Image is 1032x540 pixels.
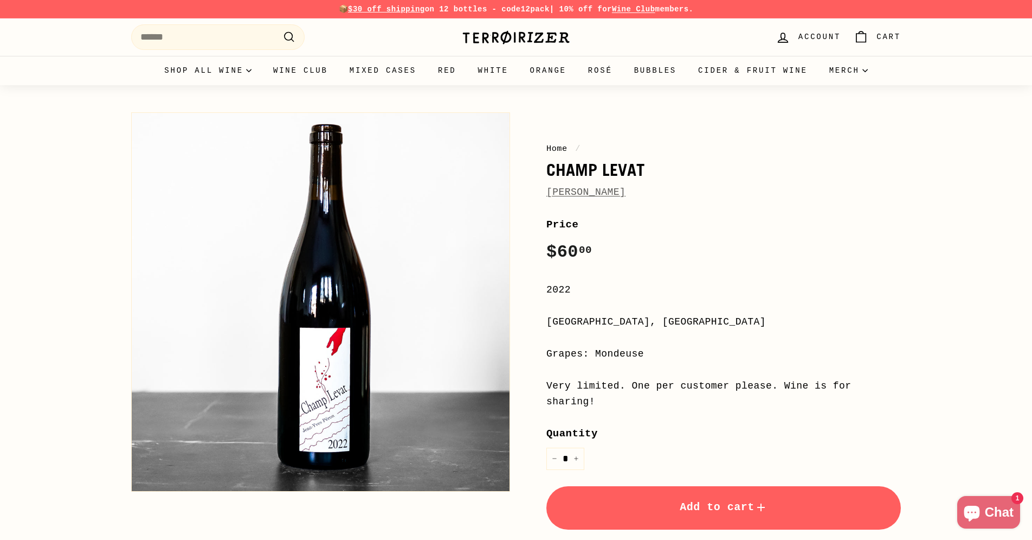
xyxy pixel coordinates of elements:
a: Mixed Cases [339,56,427,85]
span: Account [798,31,841,43]
a: Home [546,144,567,154]
a: [PERSON_NAME] [546,187,625,198]
span: Cart [876,31,901,43]
span: / [572,144,583,154]
div: Primary [109,56,923,85]
p: 📦 on 12 bottles - code | 10% off for members. [131,3,901,15]
input: quantity [546,448,584,470]
a: Bubbles [623,56,687,85]
a: Cart [847,21,907,53]
strong: 12pack [521,5,550,14]
a: White [467,56,519,85]
a: Rosé [577,56,623,85]
a: Wine Club [612,5,655,14]
span: Add to cart [680,501,767,513]
button: Increase item quantity by one [568,448,584,470]
div: Grapes: Mondeuse [546,346,901,362]
span: $30 off shipping [348,5,425,14]
inbox-online-store-chat: Shopify online store chat [954,496,1023,531]
summary: Shop all wine [153,56,262,85]
label: Quantity [546,425,901,442]
div: 2022 [546,282,901,298]
nav: breadcrumbs [546,142,901,155]
a: Cider & Fruit Wine [687,56,818,85]
summary: Merch [818,56,879,85]
button: Add to cart [546,486,901,530]
label: Price [546,217,901,233]
div: Very limited. One per customer please. Wine is for sharing! [546,378,901,410]
span: $60 [546,242,592,262]
a: Orange [519,56,577,85]
a: Wine Club [262,56,339,85]
h1: Champ Levat [546,161,901,179]
a: Red [427,56,467,85]
button: Reduce item quantity by one [546,448,563,470]
a: Account [769,21,847,53]
div: [GEOGRAPHIC_DATA], [GEOGRAPHIC_DATA] [546,314,901,330]
sup: 00 [579,244,592,256]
